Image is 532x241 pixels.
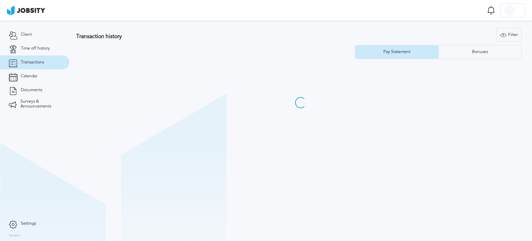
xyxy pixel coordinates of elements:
span: Documents [21,88,42,93]
span: Transactions [21,60,44,65]
button: Bonuses [438,45,522,59]
span: Settings [21,221,36,226]
img: ab4bad089aa723f57921c736e9817d99.png [7,6,45,15]
span: Client [21,32,32,37]
div: Pay Statement [380,50,414,54]
div: Bonuses [469,50,491,54]
label: Version: [9,234,21,238]
span: Time off history [21,46,50,51]
button: Filter [496,28,522,42]
h3: Transaction history [76,33,320,40]
span: Surveys & Announcements [20,99,61,109]
span: Calendar [21,74,37,79]
button: Pay Statement [355,45,438,59]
